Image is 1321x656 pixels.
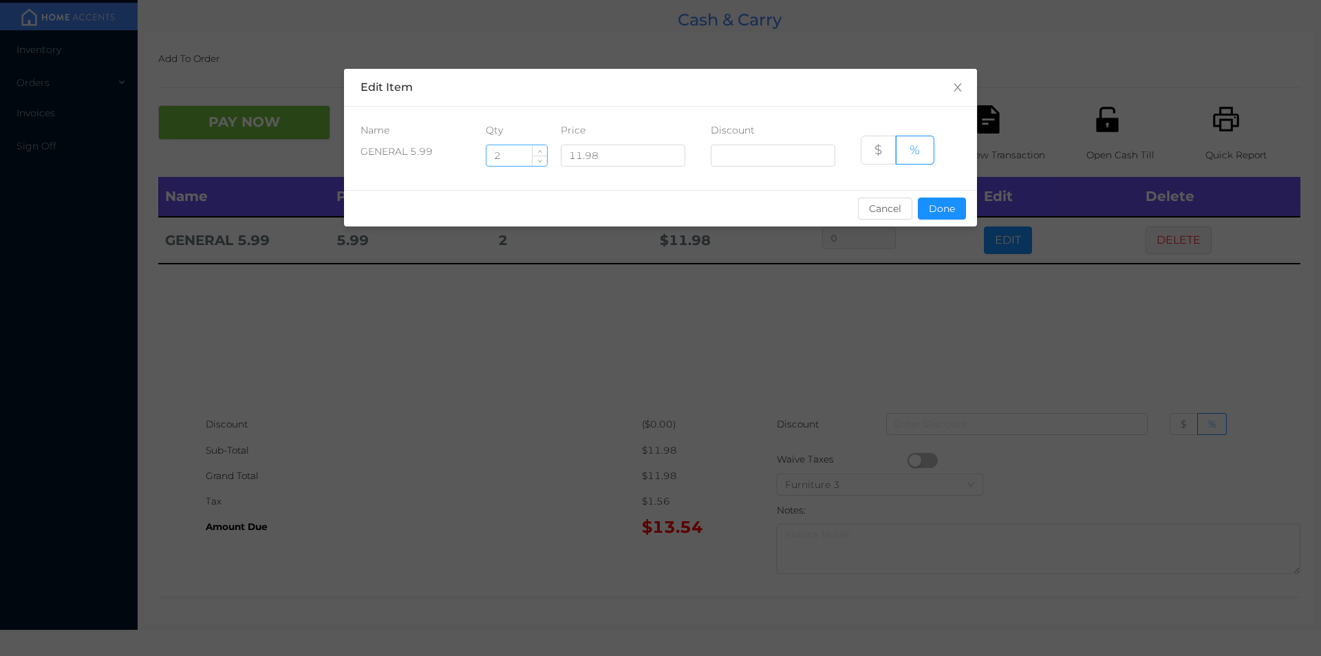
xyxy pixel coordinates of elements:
[537,149,542,154] i: icon: up
[537,159,542,164] i: icon: down
[910,142,920,158] span: %
[561,123,686,138] div: Price
[486,123,536,138] div: Qty
[361,145,460,159] div: GENERAL 5.99
[711,123,836,138] div: Discount
[952,82,963,93] i: icon: close
[533,145,547,156] span: Increase Value
[858,198,912,220] button: Cancel
[938,69,977,107] button: Close
[361,80,960,95] div: Edit Item
[918,198,966,220] button: Done
[361,123,460,138] div: Name
[874,142,882,158] span: $
[533,156,547,166] span: Decrease Value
